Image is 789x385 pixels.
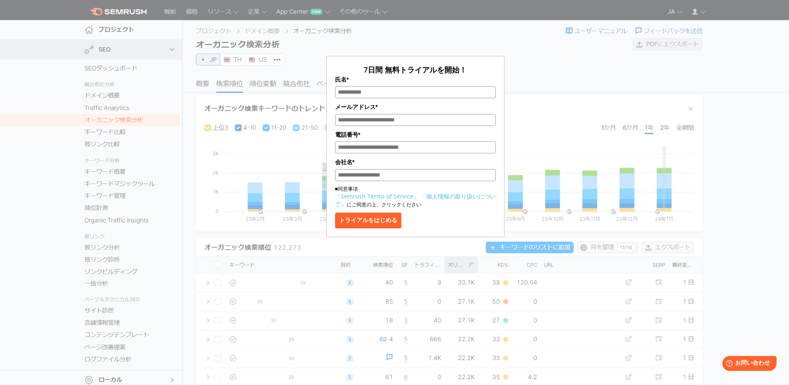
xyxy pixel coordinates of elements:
span: 7日間 無料トライアルを開始！ [364,65,467,75]
a: 「個人情報の取り扱いについて」 [335,192,496,208]
a: 「Semrush Terms of Service」 [335,192,419,200]
label: 電話番号* [335,130,496,139]
iframe: Help widget launcher [715,353,780,376]
label: メールアドレス* [335,102,496,111]
p: ■同意事項 にご同意の上、クリックください [335,185,496,208]
button: トライアルをはじめる [335,213,401,228]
